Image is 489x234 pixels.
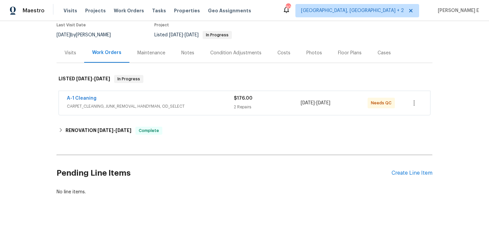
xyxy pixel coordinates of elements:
span: In Progress [115,76,143,82]
div: Photos [306,50,322,56]
span: Maestro [23,7,45,14]
div: Maintenance [137,50,165,56]
div: Floor Plans [338,50,362,56]
span: Listed [154,33,232,37]
div: No line items. [57,189,432,195]
span: Projects [85,7,106,14]
span: [DATE] [76,76,92,81]
div: Visits [65,50,76,56]
div: 2 Repairs [234,104,301,110]
span: CARPET_CLEANING, JUNK_REMOVAL, HANDYMAN, OD_SELECT [67,103,234,110]
div: 30 [286,4,290,11]
span: [PERSON_NAME] E [435,7,479,14]
span: Properties [174,7,200,14]
h6: RENOVATION [66,127,131,135]
span: - [169,33,199,37]
div: Create Line Item [392,170,432,176]
span: Needs QC [371,100,394,106]
div: RENOVATION [DATE]-[DATE]Complete [57,123,432,139]
a: A-1 Cleaning [67,96,96,101]
span: - [97,128,131,133]
span: $176.00 [234,96,252,101]
span: [DATE] [316,101,330,105]
span: Work Orders [114,7,144,14]
span: - [76,76,110,81]
span: Complete [136,127,162,134]
div: LISTED [DATE]-[DATE]In Progress [57,68,432,90]
span: [DATE] [97,128,113,133]
span: [DATE] [57,33,71,37]
span: Last Visit Date [57,23,86,27]
span: [DATE] [185,33,199,37]
div: by [PERSON_NAME] [57,31,119,39]
span: In Progress [203,33,231,37]
h2: Pending Line Items [57,158,392,189]
span: Geo Assignments [208,7,251,14]
div: Costs [277,50,290,56]
span: [DATE] [115,128,131,133]
span: Tasks [152,8,166,13]
div: Cases [378,50,391,56]
span: [DATE] [94,76,110,81]
span: [DATE] [169,33,183,37]
span: Visits [64,7,77,14]
span: - [301,100,330,106]
div: Condition Adjustments [210,50,261,56]
span: [GEOGRAPHIC_DATA], [GEOGRAPHIC_DATA] + 2 [301,7,404,14]
div: Notes [181,50,194,56]
span: [DATE] [301,101,315,105]
span: Project [154,23,169,27]
h6: LISTED [59,75,110,83]
div: Work Orders [92,49,121,56]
